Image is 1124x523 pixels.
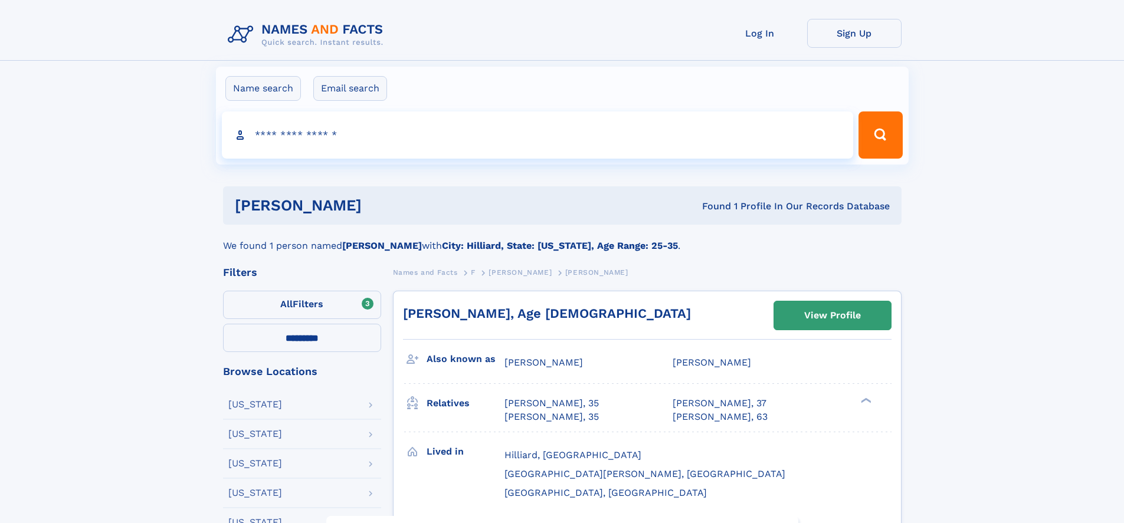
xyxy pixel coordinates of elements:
[228,429,282,439] div: [US_STATE]
[504,468,785,479] span: [GEOGRAPHIC_DATA][PERSON_NAME], [GEOGRAPHIC_DATA]
[228,400,282,409] div: [US_STATE]
[427,442,504,462] h3: Lived in
[489,268,552,277] span: [PERSON_NAME]
[504,410,599,423] a: [PERSON_NAME], 35
[504,449,641,460] span: Hilliard, [GEOGRAPHIC_DATA]
[223,366,381,377] div: Browse Locations
[804,302,861,329] div: View Profile
[223,291,381,319] label: Filters
[471,265,476,279] a: F
[223,225,902,253] div: We found 1 person named with .
[225,76,301,101] label: Name search
[235,198,532,213] h1: [PERSON_NAME]
[673,410,768,423] a: [PERSON_NAME], 63
[393,265,458,279] a: Names and Facts
[313,76,387,101] label: Email search
[489,265,552,279] a: [PERSON_NAME]
[504,487,707,498] span: [GEOGRAPHIC_DATA], [GEOGRAPHIC_DATA]
[858,397,872,404] div: ❯
[280,298,293,310] span: All
[223,19,393,51] img: Logo Names and Facts
[471,268,476,277] span: F
[504,357,583,368] span: [PERSON_NAME]
[713,19,807,48] a: Log In
[565,268,628,277] span: [PERSON_NAME]
[673,357,751,368] span: [PERSON_NAME]
[504,397,599,410] a: [PERSON_NAME], 35
[427,393,504,413] h3: Relatives
[223,267,381,278] div: Filters
[673,397,766,410] a: [PERSON_NAME], 37
[774,301,891,330] a: View Profile
[228,488,282,498] div: [US_STATE]
[532,200,890,213] div: Found 1 Profile In Our Records Database
[427,349,504,369] h3: Also known as
[442,240,678,251] b: City: Hilliard, State: [US_STATE], Age Range: 25-35
[228,459,282,468] div: [US_STATE]
[403,306,691,321] a: [PERSON_NAME], Age [DEMOGRAPHIC_DATA]
[807,19,902,48] a: Sign Up
[222,111,854,159] input: search input
[858,111,902,159] button: Search Button
[342,240,422,251] b: [PERSON_NAME]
